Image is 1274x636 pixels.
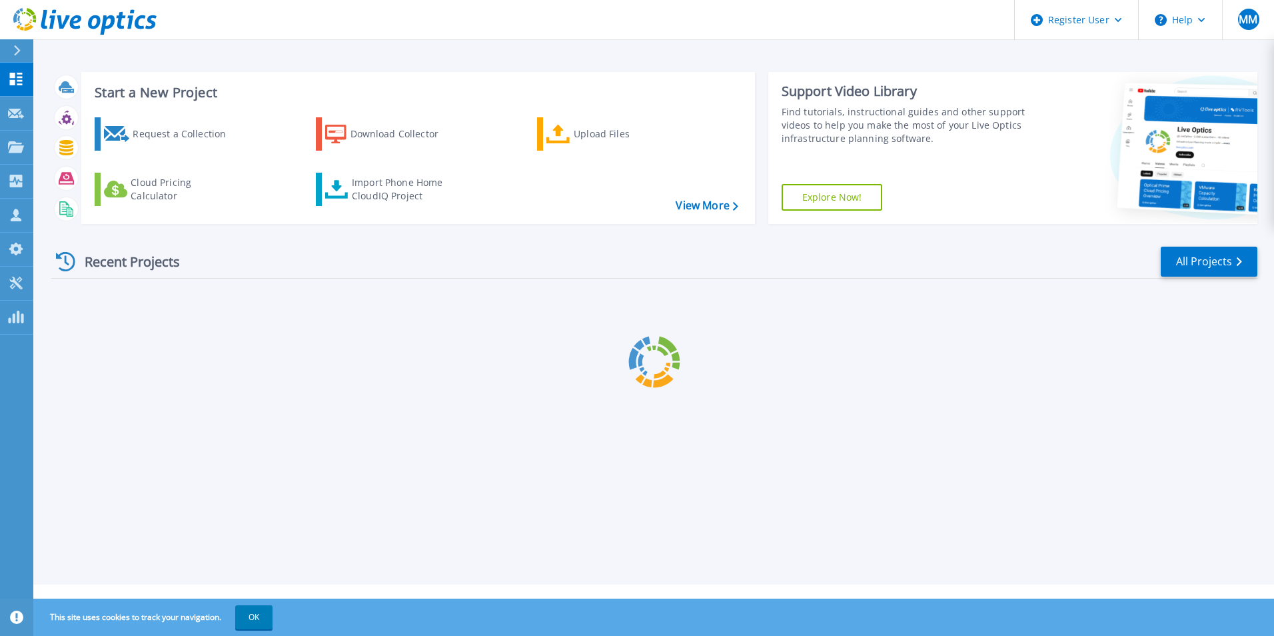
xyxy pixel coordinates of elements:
[131,176,237,203] div: Cloud Pricing Calculator
[95,85,738,100] h3: Start a New Project
[133,121,239,147] div: Request a Collection
[574,121,680,147] div: Upload Files
[95,117,243,151] a: Request a Collection
[95,173,243,206] a: Cloud Pricing Calculator
[235,605,273,629] button: OK
[37,605,273,629] span: This site uses cookies to track your navigation.
[676,199,738,212] a: View More
[782,105,1031,145] div: Find tutorials, instructional guides and other support videos to help you make the most of your L...
[350,121,457,147] div: Download Collector
[316,117,464,151] a: Download Collector
[1161,247,1257,277] a: All Projects
[51,245,198,278] div: Recent Projects
[352,176,456,203] div: Import Phone Home CloudIQ Project
[782,83,1031,100] div: Support Video Library
[1239,14,1257,25] span: MM
[537,117,686,151] a: Upload Files
[782,184,883,211] a: Explore Now!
